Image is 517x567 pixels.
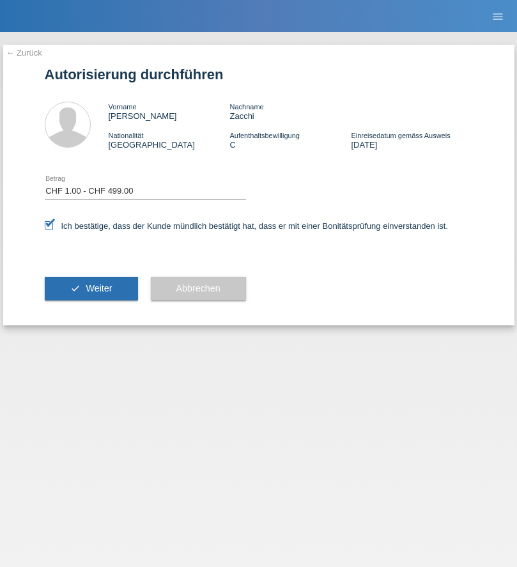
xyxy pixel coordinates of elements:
[6,48,42,58] a: ← Zurück
[176,283,220,293] span: Abbrechen
[351,130,472,150] div: [DATE]
[45,66,473,82] h1: Autorisierung durchführen
[86,283,112,293] span: Weiter
[109,102,230,121] div: [PERSON_NAME]
[485,12,511,20] a: menu
[45,221,449,231] label: Ich bestätige, dass der Kunde mündlich bestätigt hat, dass er mit einer Bonitätsprüfung einversta...
[109,130,230,150] div: [GEOGRAPHIC_DATA]
[109,103,137,111] span: Vorname
[229,103,263,111] span: Nachname
[151,277,246,301] button: Abbrechen
[491,10,504,23] i: menu
[229,130,351,150] div: C
[45,277,138,301] button: check Weiter
[70,283,81,293] i: check
[109,132,144,139] span: Nationalität
[351,132,450,139] span: Einreisedatum gemäss Ausweis
[229,132,299,139] span: Aufenthaltsbewilligung
[229,102,351,121] div: Zacchi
